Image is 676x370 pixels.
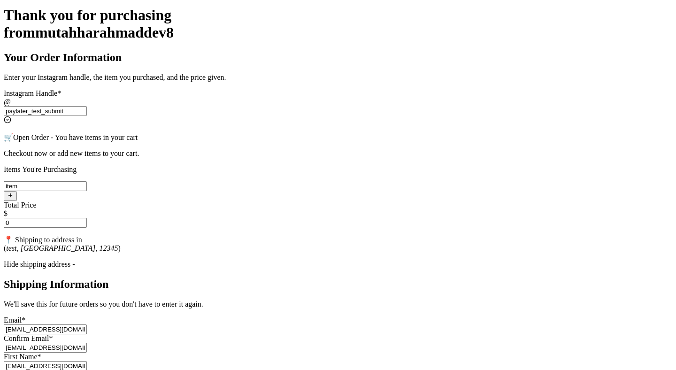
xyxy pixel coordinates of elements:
[6,244,118,252] em: test, [GEOGRAPHIC_DATA], 12345
[4,324,87,334] input: Email
[4,149,672,158] p: Checkout now or add new items to your cart.
[4,334,53,342] label: Confirm Email
[4,7,672,41] h1: Thank you for purchasing from
[4,181,87,191] input: ex.funky hat
[4,89,61,97] label: Instagram Handle
[4,218,87,228] input: Enter Mutually Agreed Payment
[4,201,37,209] label: Total Price
[4,73,672,82] p: Enter your Instagram handle, the item you purchased, and the price given.
[4,51,672,64] h2: Your Order Information
[4,316,25,324] label: Email
[4,165,672,174] p: Items You're Purchasing
[4,300,672,308] p: We'll save this for future orders so you don't have to enter it again.
[4,260,672,269] div: Hide shipping address -
[4,133,13,141] span: 🛒
[4,278,672,291] h2: Shipping Information
[13,133,138,141] span: Open Order - You have items in your cart
[4,209,672,218] div: $
[35,24,174,41] span: mutahharahmaddev8
[4,98,672,106] div: @
[4,343,87,353] input: Confirm Email
[4,235,672,253] p: 📍 Shipping to address in ( )
[4,353,41,361] label: First Name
